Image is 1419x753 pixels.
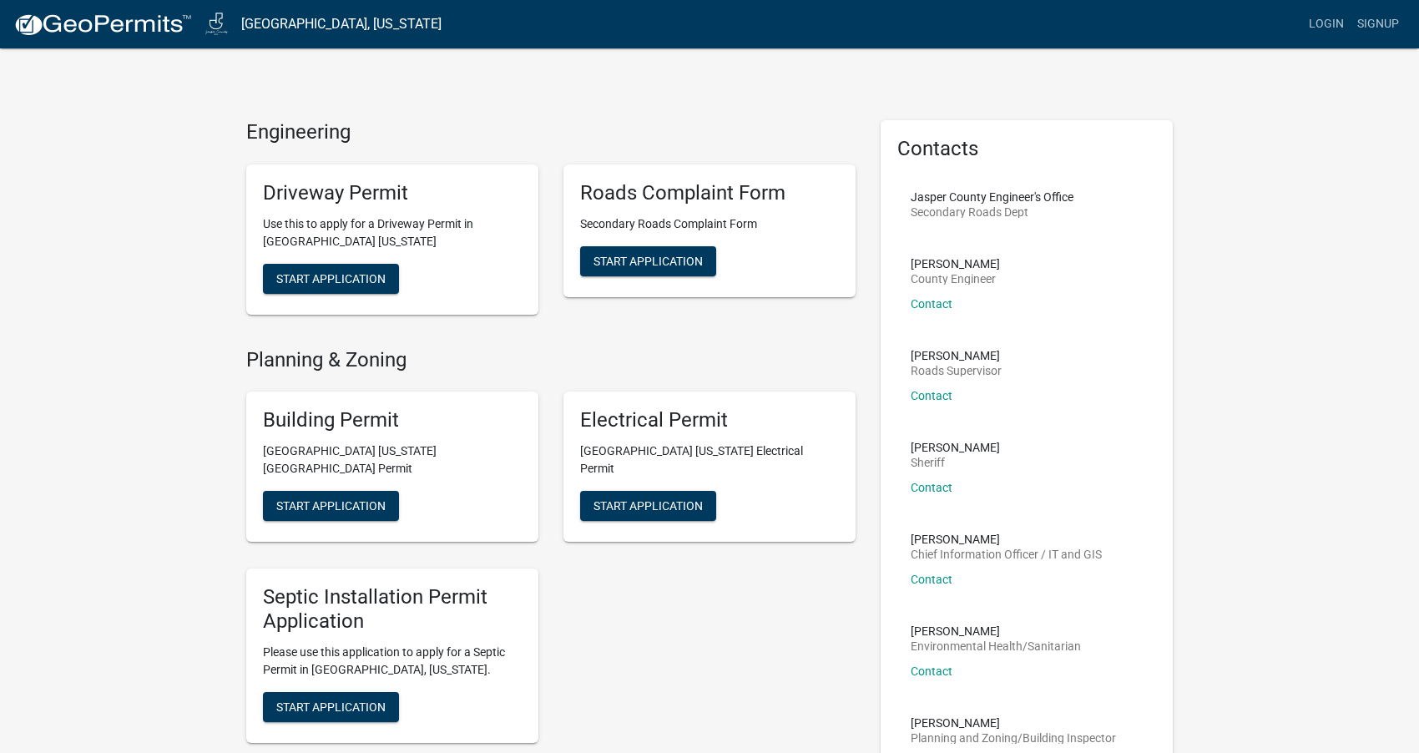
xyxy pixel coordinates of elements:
[263,264,399,294] button: Start Application
[911,625,1081,637] p: [PERSON_NAME]
[897,137,1156,161] h5: Contacts
[580,491,716,521] button: Start Application
[911,191,1073,203] p: Jasper County Engineer's Office
[911,533,1102,545] p: [PERSON_NAME]
[911,481,952,494] a: Contact
[911,457,1000,468] p: Sheriff
[1302,8,1351,40] a: Login
[205,13,228,35] img: Jasper County, Iowa
[911,273,1000,285] p: County Engineer
[263,585,522,634] h5: Septic Installation Permit Application
[276,271,386,285] span: Start Application
[263,491,399,521] button: Start Application
[276,700,386,713] span: Start Application
[911,573,952,586] a: Contact
[593,499,703,513] span: Start Application
[911,258,1000,270] p: [PERSON_NAME]
[263,644,522,679] p: Please use this application to apply for a Septic Permit in [GEOGRAPHIC_DATA], [US_STATE].
[911,717,1116,729] p: [PERSON_NAME]
[911,665,952,678] a: Contact
[241,10,442,38] a: [GEOGRAPHIC_DATA], [US_STATE]
[263,181,522,205] h5: Driveway Permit
[911,442,1000,453] p: [PERSON_NAME]
[1351,8,1406,40] a: Signup
[263,692,399,722] button: Start Application
[246,348,856,372] h4: Planning & Zoning
[580,215,839,233] p: Secondary Roads Complaint Form
[263,408,522,432] h5: Building Permit
[911,732,1116,744] p: Planning and Zoning/Building Inspector
[580,408,839,432] h5: Electrical Permit
[911,640,1081,652] p: Environmental Health/Sanitarian
[246,120,856,144] h4: Engineering
[263,442,522,478] p: [GEOGRAPHIC_DATA] [US_STATE][GEOGRAPHIC_DATA] Permit
[911,206,1073,218] p: Secondary Roads Dept
[911,350,1002,361] p: [PERSON_NAME]
[911,389,952,402] a: Contact
[580,181,839,205] h5: Roads Complaint Form
[263,215,522,250] p: Use this to apply for a Driveway Permit in [GEOGRAPHIC_DATA] [US_STATE]
[911,548,1102,560] p: Chief Information Officer / IT and GIS
[580,442,839,478] p: [GEOGRAPHIC_DATA] [US_STATE] Electrical Permit
[593,254,703,267] span: Start Application
[911,297,952,311] a: Contact
[580,246,716,276] button: Start Application
[276,499,386,513] span: Start Application
[911,365,1002,376] p: Roads Supervisor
